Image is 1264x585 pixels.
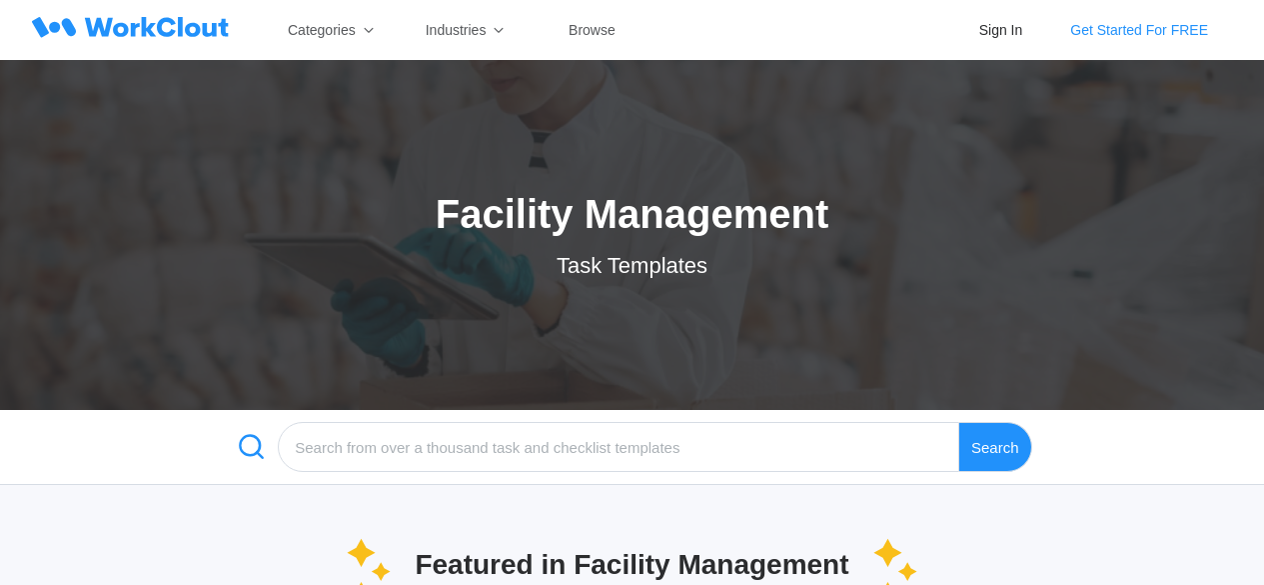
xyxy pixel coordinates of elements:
[415,549,848,581] div: Featured in Facility Management
[288,22,356,38] div: Categories
[979,22,1023,38] div: Sign In
[557,253,707,279] div: Task Templates
[278,422,959,472] input: Search from over a thousand task and checklist templates
[959,422,1032,472] div: Search
[436,192,828,237] div: Facility Management
[1070,22,1208,38] div: Get Started For FREE
[426,22,487,38] div: Industries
